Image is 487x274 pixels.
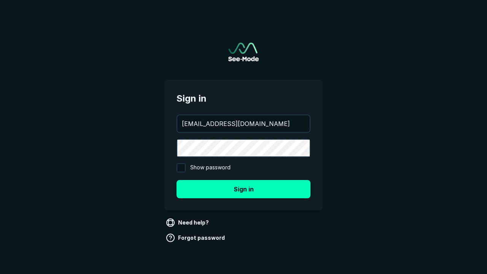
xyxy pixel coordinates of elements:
[177,115,310,132] input: your@email.com
[177,92,310,105] span: Sign in
[164,217,212,229] a: Need help?
[164,232,228,244] a: Forgot password
[228,43,259,61] img: See-Mode Logo
[177,180,310,198] button: Sign in
[190,163,231,172] span: Show password
[228,43,259,61] a: Go to sign in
